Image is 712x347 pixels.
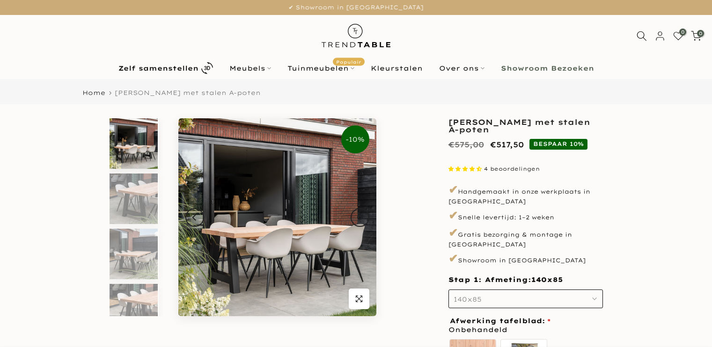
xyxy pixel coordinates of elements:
[448,118,603,133] h1: [PERSON_NAME] met stalen A-poten
[110,60,221,76] a: Zelf samenstellen
[315,15,397,57] img: trend-table
[448,225,603,248] p: Gratis bezorging & montage in [GEOGRAPHIC_DATA]
[529,139,587,149] span: BESPAAR 10%
[118,65,198,72] b: Zelf samenstellen
[448,289,603,308] button: 140x85
[450,318,551,324] span: Afwerking tafelblad:
[185,208,204,227] button: Previous
[448,166,484,172] span: 4.50 stars
[178,118,376,316] img: Tuintafel douglas met stalen A-poten zwart | Luca tuinstoel sand
[490,138,524,152] ins: €517,50
[221,63,279,74] a: Meubels
[448,324,507,336] span: Onbehandeld
[454,295,482,304] span: 140x85
[448,275,563,284] span: Stap 1: Afmeting:
[501,65,594,72] b: Showroom Bezoeken
[448,251,603,267] p: Showroom in [GEOGRAPHIC_DATA]
[492,63,602,74] a: Showroom Bezoeken
[448,208,458,222] span: ✔
[679,29,686,36] span: 0
[448,251,458,265] span: ✔
[351,208,369,227] button: Next
[110,118,158,169] img: Tuintafel douglas met stalen A-poten zwart | Luca tuinstoel sand
[448,208,603,224] p: Snelle levertijd: 1–2 weken
[12,2,700,13] p: ✔ Showroom in [GEOGRAPHIC_DATA]
[362,63,431,74] a: Kleurstalen
[531,275,563,285] span: 140x85
[484,166,540,172] span: 4 beoordelingen
[448,182,603,205] p: Handgemaakt in onze werkplaats in [GEOGRAPHIC_DATA]
[673,31,683,41] a: 0
[448,182,458,196] span: ✔
[691,31,701,41] a: 0
[333,58,365,65] span: Populair
[448,225,458,239] span: ✔
[431,63,492,74] a: Over ons
[115,89,261,96] span: [PERSON_NAME] met stalen A-poten
[279,63,362,74] a: TuinmeubelenPopulair
[448,140,484,149] del: €575,00
[110,229,158,279] img: Tuintafel douglas met stalen A-poten zwart voorkant
[82,90,105,96] a: Home
[697,30,704,37] span: 0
